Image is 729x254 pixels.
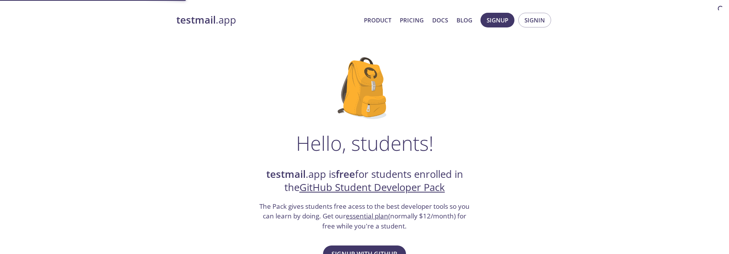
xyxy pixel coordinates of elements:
[518,13,551,27] button: Signin
[336,167,355,181] strong: free
[259,201,471,231] h3: The Pack gives students free acess to the best developer tools so you can learn by doing. Get our...
[296,131,433,155] h1: Hello, students!
[338,57,391,119] img: github-student-backpack.png
[176,14,358,27] a: testmail.app
[487,15,508,25] span: Signup
[266,167,306,181] strong: testmail
[346,211,388,220] a: essential plan
[480,13,514,27] button: Signup
[259,168,471,194] h2: .app is for students enrolled in the
[176,13,216,27] strong: testmail
[400,15,424,25] a: Pricing
[457,15,472,25] a: Blog
[299,181,445,194] a: GitHub Student Developer Pack
[524,15,545,25] span: Signin
[364,15,391,25] a: Product
[432,15,448,25] a: Docs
